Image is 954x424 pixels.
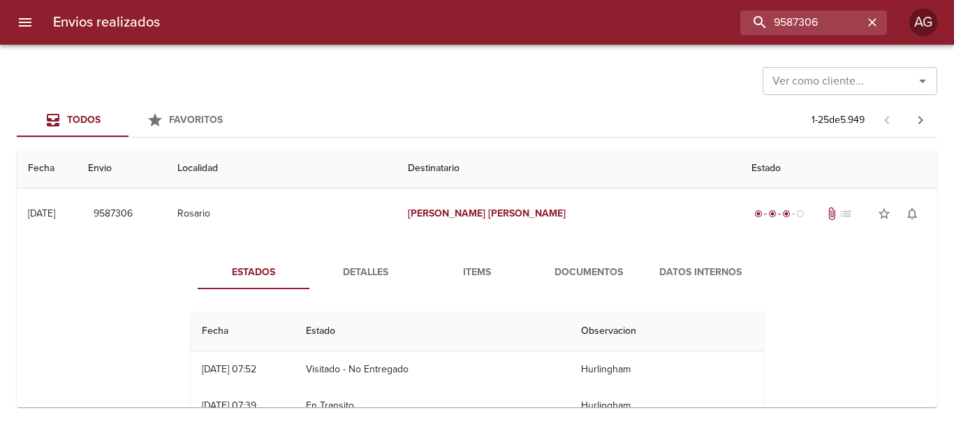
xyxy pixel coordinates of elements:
[751,207,807,221] div: En viaje
[909,8,937,36] div: Abrir información de usuario
[202,363,256,375] div: [DATE] 07:52
[397,149,740,189] th: Destinatario
[877,207,891,221] span: star_border
[166,189,397,239] td: Rosario
[488,207,566,219] em: [PERSON_NAME]
[839,207,853,221] span: No tiene pedido asociado
[782,210,791,218] span: radio_button_checked
[913,71,932,91] button: Abrir
[570,388,763,424] td: Hurlingham
[796,210,805,218] span: radio_button_unchecked
[295,388,569,424] td: En Transito
[53,11,160,34] h6: Envios realizados
[870,200,898,228] button: Agregar a favoritos
[740,10,863,35] input: buscar
[166,149,397,189] th: Localidad
[206,264,301,282] span: Estados
[67,114,101,126] span: Todos
[94,205,133,223] span: 9587306
[77,149,166,189] th: Envio
[430,264,524,282] span: Items
[191,312,295,351] th: Fecha
[570,351,763,388] td: Hurlingham
[898,200,926,228] button: Activar notificaciones
[169,114,223,126] span: Favoritos
[905,207,919,221] span: notifications_none
[870,112,904,126] span: Pagina anterior
[318,264,413,282] span: Detalles
[17,149,77,189] th: Fecha
[768,210,777,218] span: radio_button_checked
[825,207,839,221] span: Tiene documentos adjuntos
[295,312,569,351] th: Estado
[904,103,937,137] span: Pagina siguiente
[740,149,937,189] th: Estado
[88,201,138,227] button: 9587306
[754,210,763,218] span: radio_button_checked
[295,351,569,388] td: Visitado - No Entregado
[198,256,756,289] div: Tabs detalle de guia
[8,6,42,39] button: menu
[812,113,865,127] p: 1 - 25 de 5.949
[570,312,763,351] th: Observacion
[408,207,485,219] em: [PERSON_NAME]
[202,400,256,411] div: [DATE] 07:39
[541,264,636,282] span: Documentos
[17,103,240,137] div: Tabs Envios
[909,8,937,36] div: AG
[28,207,55,219] div: [DATE]
[653,264,748,282] span: Datos Internos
